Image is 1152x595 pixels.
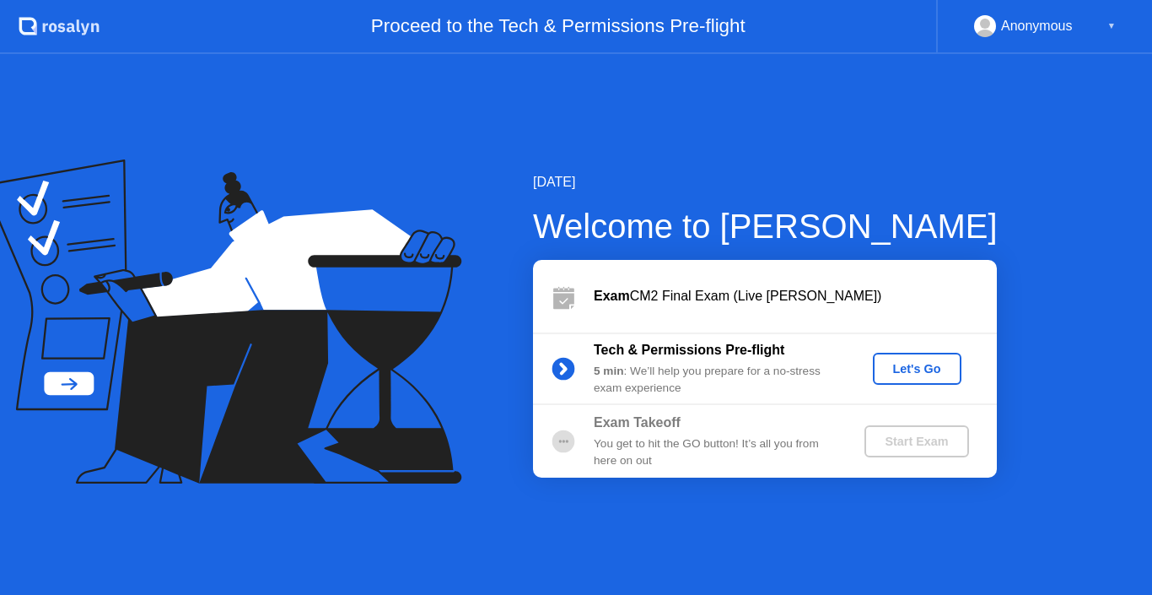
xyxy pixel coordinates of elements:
[864,425,968,457] button: Start Exam
[594,343,784,357] b: Tech & Permissions Pre-flight
[1107,15,1116,37] div: ▼
[594,286,997,306] div: CM2 Final Exam (Live [PERSON_NAME])
[594,363,837,398] div: : We’ll help you prepare for a no-stress exam experience
[533,172,998,192] div: [DATE]
[594,415,681,430] b: Exam Takeoff
[1001,15,1073,37] div: Anonymous
[594,365,624,377] b: 5 min
[873,353,961,385] button: Let's Go
[871,435,961,448] div: Start Exam
[594,289,630,303] b: Exam
[880,362,955,376] div: Let's Go
[533,201,998,252] div: Welcome to [PERSON_NAME]
[594,435,837,470] div: You get to hit the GO button! It’s all you from here on out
